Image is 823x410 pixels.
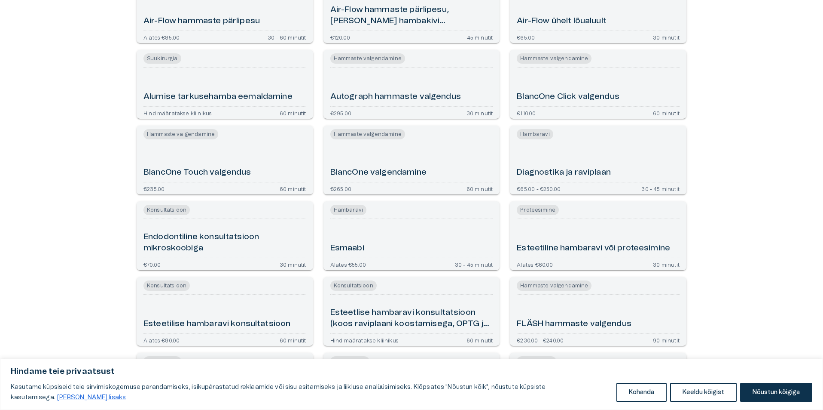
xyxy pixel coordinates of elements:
[11,367,812,377] p: Hindame teie privaatsust
[323,126,500,194] a: Open service booking details
[510,277,686,346] a: Open service booking details
[641,186,680,191] p: 30 - 45 minutit
[330,356,370,367] span: Suuhügieen
[143,281,190,291] span: Konsultatsioon
[330,167,427,179] h6: BlancOne valgendamine
[330,205,366,215] span: Hambaravi
[517,53,591,64] span: Hammaste valgendamine
[653,34,680,40] p: 30 minutit
[137,50,313,119] a: Open service booking details
[143,15,260,27] h6: Air-Flow hammaste pärlipesu
[143,262,161,267] p: €70.00
[137,277,313,346] a: Open service booking details
[330,262,366,267] p: Alates €55.00
[653,110,680,115] p: 60 minutit
[323,201,500,270] a: Open service booking details
[143,186,165,191] p: €235.00
[467,34,493,40] p: 45 minutit
[517,262,553,267] p: Alates €60.00
[143,91,293,103] h6: Alumise tarkusehamba eemaldamine
[517,110,536,115] p: €110.00
[517,167,611,179] h6: Diagnostika ja raviplaan
[517,281,591,291] span: Hammaste valgendamine
[330,307,493,330] h6: Esteetlise hambaravi konsultatsioon (koos raviplaani koostamisega, OPTG ja CBCT)
[143,231,306,254] h6: Endodontiline konsultatsioon mikroskoobiga
[323,50,500,119] a: Open service booking details
[330,53,405,64] span: Hammaste valgendamine
[280,337,306,342] p: 60 minutit
[143,129,218,139] span: Hammaste valgendamine
[268,34,306,40] p: 30 - 60 minutit
[11,382,610,403] p: Kasutame küpsiseid teie sirvimiskogemuse parandamiseks, isikupärastatud reklaamide või sisu esita...
[143,318,290,330] h6: Esteetilise hambaravi konsultatsioon
[330,186,351,191] p: €265.00
[280,110,306,115] p: 60 minutit
[330,129,405,139] span: Hammaste valgendamine
[330,337,399,342] p: Hind määratakse kliinikus
[143,53,181,64] span: Suukirurgia
[330,243,364,254] h6: Esmaabi
[616,383,667,402] button: Kohanda
[466,186,493,191] p: 60 minutit
[517,91,619,103] h6: BlancOne Click valgendus
[517,318,631,330] h6: FLÄSH hammaste valgendus
[330,91,461,103] h6: Autograph hammaste valgendus
[455,262,493,267] p: 30 - 45 minutit
[330,110,351,115] p: €295.00
[143,205,190,215] span: Konsultatsioon
[323,277,500,346] a: Open service booking details
[670,383,737,402] button: Keeldu kõigist
[466,110,493,115] p: 30 minutit
[517,34,535,40] p: €65.00
[330,4,493,27] h6: Air-Flow hammaste pärlipesu, [PERSON_NAME] hambakivi eemaldamiseta
[143,34,180,40] p: Alates €85.00
[517,186,561,191] p: €65.00 - €250.00
[143,356,181,367] span: Suukirurgia
[44,7,57,14] span: Help
[517,205,559,215] span: Proteesimine
[517,15,607,27] h6: Air-Flow ühelt lõualuult
[517,337,564,342] p: €230.00 - €240.00
[517,243,670,254] h6: Esteetiline hambaravi või proteesimine
[510,50,686,119] a: Open service booking details
[330,34,350,40] p: €120.00
[466,337,493,342] p: 60 minutit
[280,262,306,267] p: 30 minutit
[510,201,686,270] a: Open service booking details
[510,126,686,194] a: Open service booking details
[517,356,556,367] span: Suuhügieen
[143,337,180,342] p: Alates €80.00
[137,126,313,194] a: Open service booking details
[517,129,553,139] span: Hambaravi
[57,394,126,401] a: Loe lisaks
[330,281,377,291] span: Konsultatsioon
[280,186,306,191] p: 60 minutit
[653,262,680,267] p: 30 minutit
[143,167,251,179] h6: BlancOne Touch valgendus
[143,110,212,115] p: Hind määratakse kliinikus
[137,201,313,270] a: Open service booking details
[740,383,812,402] button: Nõustun kõigiga
[653,337,680,342] p: 90 minutit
